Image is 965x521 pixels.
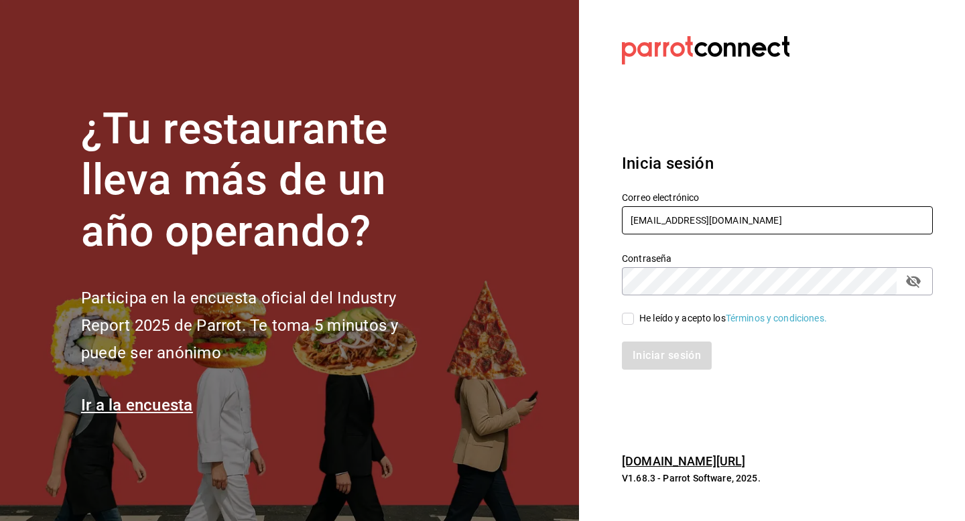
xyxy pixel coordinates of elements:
a: Términos y condiciones. [726,313,827,323]
h1: ¿Tu restaurante lleva más de un año operando? [81,104,443,258]
a: [DOMAIN_NAME][URL] [622,454,745,468]
label: Correo electrónico [622,192,933,202]
button: passwordField [902,270,925,293]
h3: Inicia sesión [622,151,933,175]
p: V1.68.3 - Parrot Software, 2025. [622,471,933,485]
label: Contraseña [622,253,933,263]
h2: Participa en la encuesta oficial del Industry Report 2025 de Parrot. Te toma 5 minutos y puede se... [81,285,443,366]
input: Ingresa tu correo electrónico [622,206,933,234]
a: Ir a la encuesta [81,396,193,415]
div: He leído y acepto los [639,311,827,325]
